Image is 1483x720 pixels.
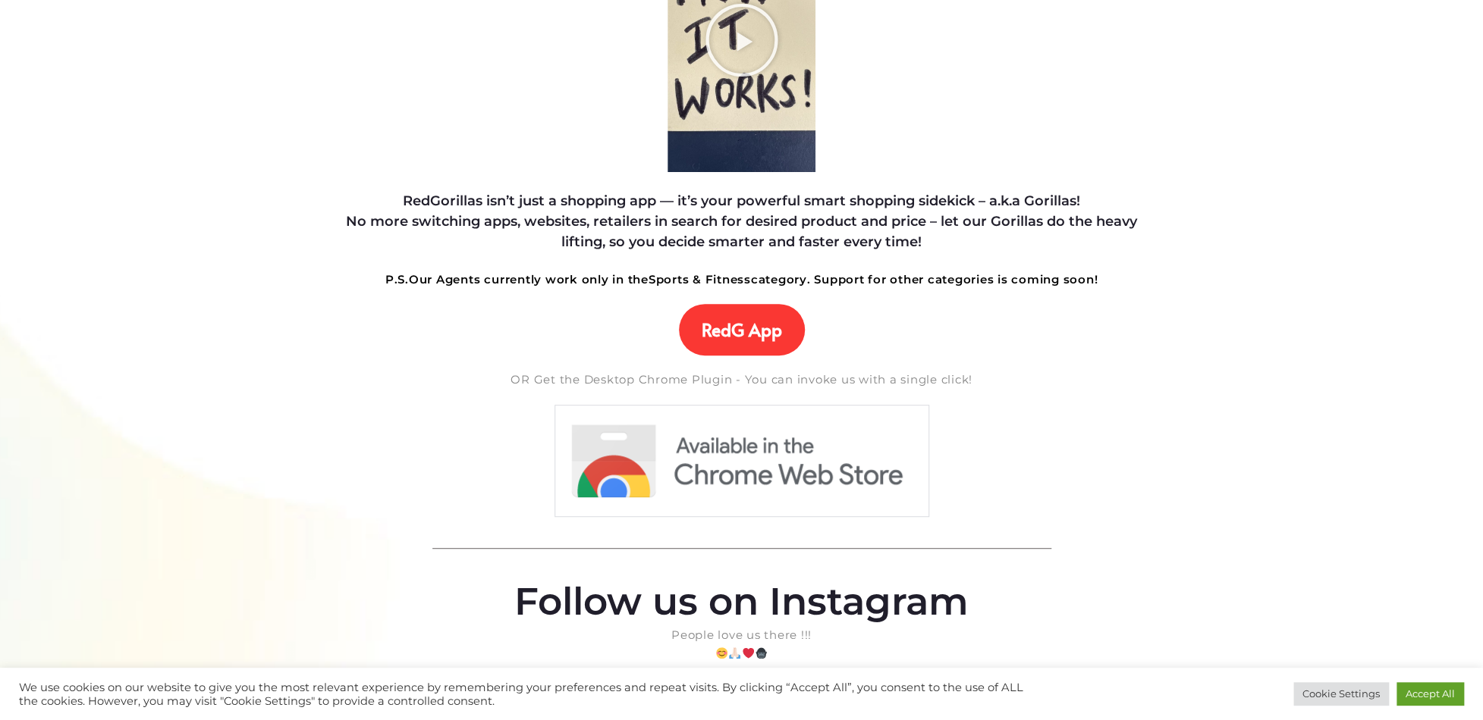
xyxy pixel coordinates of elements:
[329,626,1155,644] h6: People love us there !!!
[385,272,1098,286] strong: Our Agents currently work only in the category. Support for other categories is coming soon!
[703,2,779,78] div: Play Video about RedGorillas How it Works
[1293,682,1389,706] a: Cookie Settings
[1397,682,1464,706] a: Accept All
[554,404,930,518] img: RedGorillas Shopping App!
[329,191,1155,252] h4: RedGorillas isn’t just a shopping app — it’s your powerful smart shopping sidekick – a.k.a Gorill...
[679,304,805,355] a: RedG App
[756,647,767,659] img: 🦍
[702,319,782,340] span: RedG App
[649,272,751,286] strong: Sports & Fitness
[385,272,409,286] strong: P.S.
[716,647,727,659] img: 😊
[19,681,1031,708] div: We use cookies on our website to give you the most relevant experience by remembering your prefer...
[329,579,1155,625] h2: Follow us on Instagram
[729,647,740,659] img: 🙏🏻
[743,647,754,659] img: ❤️
[329,371,1155,389] h5: OR Get the Desktop Chrome Plugin - You can invoke us with a single click!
